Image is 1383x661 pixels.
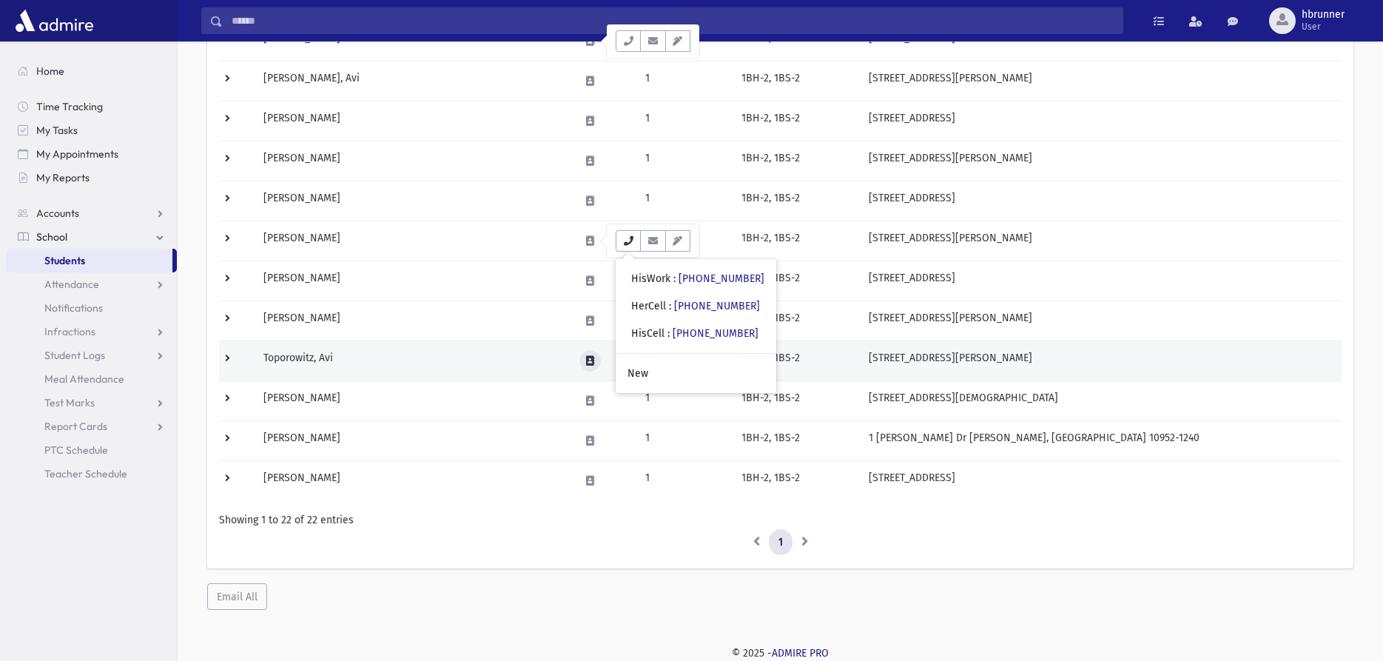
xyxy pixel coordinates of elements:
span: Student Logs [44,349,105,362]
td: Toporowitz, Avi [255,340,571,380]
td: [STREET_ADDRESS][PERSON_NAME] [860,301,1342,340]
td: [PERSON_NAME] [255,301,571,340]
td: 1 [636,141,733,181]
span: My Appointments [36,147,118,161]
a: Infractions [6,320,177,343]
span: PTC Schedule [44,443,108,457]
a: Report Cards [6,415,177,438]
a: Meal Attendance [6,367,177,391]
td: [STREET_ADDRESS][PERSON_NAME] [860,141,1342,181]
td: [STREET_ADDRESS] [860,460,1342,500]
td: 1 [PERSON_NAME] Dr [PERSON_NAME], [GEOGRAPHIC_DATA] 10952-1240 [860,420,1342,460]
span: User [1302,21,1345,33]
span: Infractions [44,325,95,338]
a: ADMIRE PRO [772,647,829,660]
span: : [673,272,676,285]
span: Notifications [44,301,103,315]
span: Attendance [44,278,99,291]
a: Teacher Schedule [6,462,177,486]
input: Search [223,7,1123,34]
td: [STREET_ADDRESS][PERSON_NAME] [860,61,1342,101]
a: My Reports [6,166,177,189]
a: [PHONE_NUMBER] [674,300,760,312]
td: 1BH-2, 1BS-2 [733,301,860,340]
a: Student Logs [6,343,177,367]
td: 1BH-2, 1BS-2 [733,61,860,101]
td: 1 [636,221,733,261]
a: PTC Schedule [6,438,177,462]
div: © 2025 - [201,645,1359,661]
td: [PERSON_NAME] [255,420,571,460]
td: [STREET_ADDRESS][PERSON_NAME] [860,221,1342,261]
td: [STREET_ADDRESS] [860,261,1342,301]
td: [PERSON_NAME] [255,460,571,500]
span: My Tasks [36,124,78,137]
a: [PHONE_NUMBER] [679,272,764,285]
img: AdmirePro [12,6,97,36]
a: My Appointments [6,142,177,166]
td: 1BH-2, 1BS-2 [733,141,860,181]
td: 1 [636,61,733,101]
a: My Tasks [6,118,177,142]
td: 1BH-2, 1BS-2 [733,181,860,221]
td: 1BH-2, 1BS-2 [733,261,860,301]
td: 1BH-2, 1BS-2 [733,420,860,460]
td: [PERSON_NAME] [255,181,571,221]
a: Notifications [6,296,177,320]
td: 1 [636,460,733,500]
a: [PHONE_NUMBER] [673,327,758,340]
td: [PERSON_NAME] [255,221,571,261]
span: Time Tracking [36,100,103,113]
td: [PERSON_NAME] [255,141,571,181]
td: 1BH-2, 1BS-2 [733,101,860,141]
a: Home [6,59,177,83]
span: Test Marks [44,396,95,409]
a: New [616,360,776,387]
span: Teacher Schedule [44,467,127,480]
a: Time Tracking [6,95,177,118]
td: [STREET_ADDRESS] [860,101,1342,141]
td: [PERSON_NAME] [255,380,571,420]
div: Showing 1 to 22 of 22 entries [219,512,1342,528]
span: Report Cards [44,420,107,433]
span: hbrunner [1302,9,1345,21]
a: School [6,225,177,249]
span: Accounts [36,207,79,220]
a: 1 [769,529,793,556]
span: Students [44,254,85,267]
span: School [36,230,67,244]
td: 1 [636,420,733,460]
td: 1 [636,380,733,420]
td: [PERSON_NAME] [255,101,571,141]
button: Email Templates [665,230,690,252]
span: My Reports [36,171,90,184]
span: : [667,327,670,340]
td: [PERSON_NAME], Avi [255,61,571,101]
button: Email All [207,583,267,610]
span: : [669,300,671,312]
td: [STREET_ADDRESS][DEMOGRAPHIC_DATA] [860,380,1342,420]
span: Meal Attendance [44,372,124,386]
a: Students [6,249,172,272]
td: 1 [636,181,733,221]
td: 1BH-2, 1BS-2 [733,460,860,500]
a: Attendance [6,272,177,296]
button: Email Templates [665,30,690,52]
td: 1BH-2, 1BS-2 [733,380,860,420]
td: [PERSON_NAME] [255,261,571,301]
a: Accounts [6,201,177,225]
td: 1BH-2, 1BS-2 [733,221,860,261]
td: [STREET_ADDRESS][PERSON_NAME] [860,340,1342,380]
div: HisCell [631,326,758,341]
div: HisWork [631,271,764,286]
td: 1 [636,101,733,141]
a: Test Marks [6,391,177,415]
td: 1BH-2, 1BS-2 [733,340,860,380]
td: [STREET_ADDRESS] [860,181,1342,221]
div: HerCell [631,298,760,314]
span: Home [36,64,64,78]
